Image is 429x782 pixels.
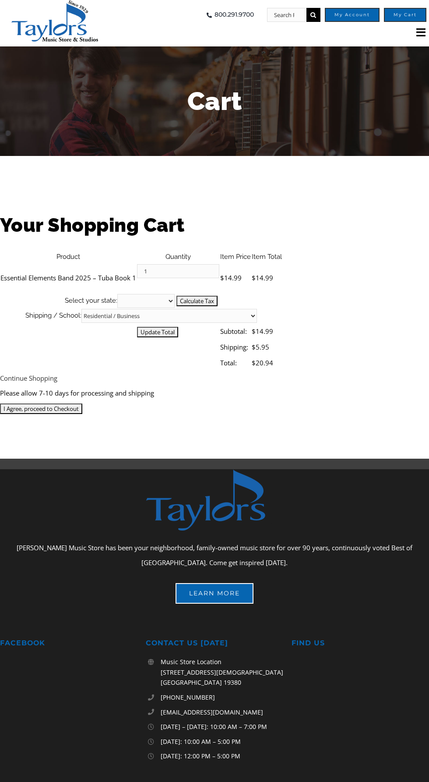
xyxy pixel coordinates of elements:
p: [DATE]: 12:00 PM – 5:00 PM [161,751,283,761]
nav: Main Menu [117,22,426,43]
th: Item Total [251,251,282,262]
span: Learn More [189,590,240,597]
td: $5.95 [251,339,282,355]
td: Subtotal: [220,323,251,339]
input: Update Total [137,327,178,337]
input: Search [306,8,320,22]
th: Item Price [220,251,251,262]
select: State billing address [117,294,175,308]
h2: CONTACT US [DATE] [146,639,283,648]
a: [PHONE_NUMBER] [161,692,283,703]
span: [EMAIL_ADDRESS][DOMAIN_NAME] [161,708,263,716]
td: $14.99 [251,323,282,339]
th: Quantity [137,251,220,262]
a: My Account [325,8,380,22]
input: Calculate Tax [176,296,218,306]
td: Total: [220,355,251,371]
a: [EMAIL_ADDRESS][DOMAIN_NAME] [161,707,283,718]
td: $14.99 [251,262,282,294]
h1: Cart [13,84,416,119]
td: $14.99 [220,262,251,294]
span: My Cart [394,13,417,17]
img: footer-logo [146,469,284,531]
td: $20.94 [251,355,282,371]
h2: FIND US [292,639,429,648]
p: [DATE]: 10:00 AM – 5:00 PM [161,736,283,747]
p: Music Store Location [STREET_ADDRESS][DEMOGRAPHIC_DATA] [GEOGRAPHIC_DATA] 19380 [161,657,283,688]
nav: Top Right [117,8,426,22]
a: 800.291.9700 [204,8,254,22]
a: Learn More [176,583,253,604]
a: My Cart [384,8,426,22]
span: [PERSON_NAME] Music Store has been your neighborhood, family-owned music store for over 90 years,... [17,543,412,567]
span: 800.291.9700 [214,8,254,22]
span: My Account [334,13,370,17]
td: Shipping: [220,339,251,355]
input: Search Products... [267,8,306,22]
p: [DATE] – [DATE]: 10:00 AM – 7:00 PM [161,722,283,732]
